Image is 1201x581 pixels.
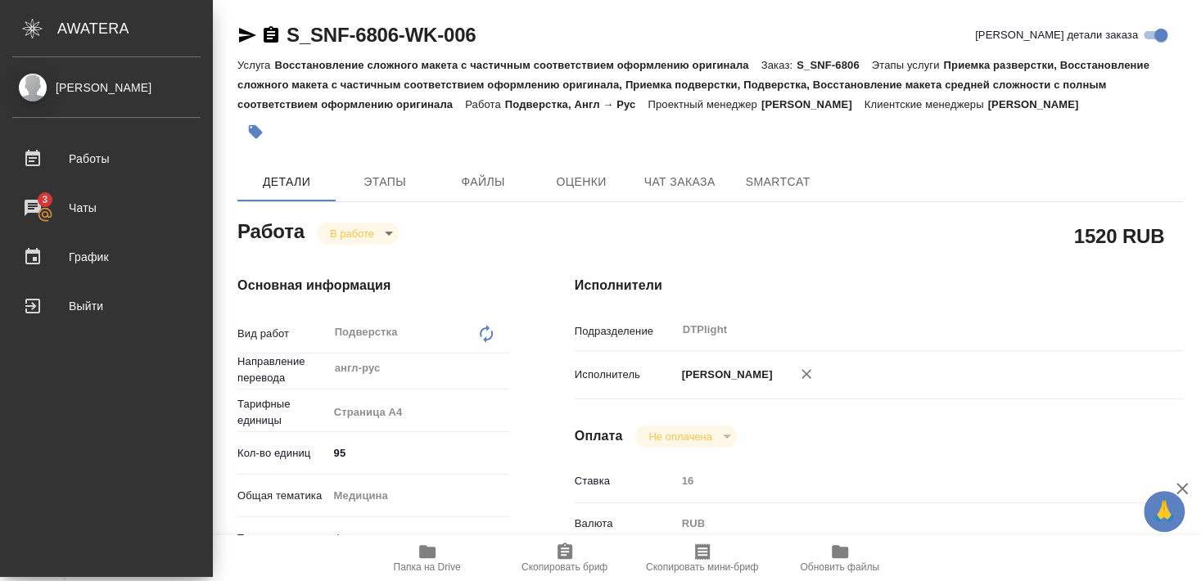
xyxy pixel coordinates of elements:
[12,79,201,97] div: [PERSON_NAME]
[328,399,509,426] div: Страница А4
[237,488,328,504] p: Общая тематика
[542,172,621,192] span: Оценки
[646,561,758,573] span: Скопировать мини-бриф
[287,24,476,46] a: S_SNF-6806-WK-006
[1150,494,1178,529] span: 🙏
[1074,222,1164,250] h2: 1520 RUB
[237,59,274,71] p: Услуга
[237,445,328,462] p: Кол-во единиц
[738,172,817,192] span: SmartCat
[345,172,424,192] span: Этапы
[800,561,879,573] span: Обновить файлы
[975,27,1138,43] span: [PERSON_NAME] детали заказа
[4,187,209,228] a: 3Чаты
[676,469,1132,493] input: Пустое поле
[261,25,281,45] button: Скопировать ссылку
[872,59,944,71] p: Этапы услуги
[496,535,634,581] button: Скопировать бриф
[788,356,824,392] button: Удалить исполнителя
[676,367,773,383] p: [PERSON_NAME]
[328,525,509,552] div: Фармацевтика
[328,441,509,465] input: ✎ Введи что-нибудь
[4,286,209,327] a: Выйти
[237,276,509,295] h4: Основная информация
[640,172,719,192] span: Чат заказа
[12,146,201,171] div: Работы
[57,12,213,45] div: AWATERA
[761,98,865,110] p: [PERSON_NAME]
[797,59,872,71] p: S_SNF-6806
[987,98,1090,110] p: [PERSON_NAME]
[237,215,305,245] h2: Работа
[237,25,257,45] button: Скопировать ссылку для ЯМессенджера
[575,426,623,446] h4: Оплата
[575,276,1183,295] h4: Исполнители
[4,138,209,179] a: Работы
[4,236,209,277] a: График
[12,294,201,318] div: Выйти
[643,430,716,444] button: Не оплачена
[761,59,797,71] p: Заказ:
[676,510,1132,538] div: RUB
[237,530,328,547] p: Тематика
[865,98,988,110] p: Клиентские менеджеры
[12,196,201,220] div: Чаты
[634,535,771,581] button: Скопировать мини-бриф
[237,396,328,429] p: Тарифные единицы
[274,59,761,71] p: Восстановление сложного макета с частичным соответствием оформлению оригинала
[648,98,761,110] p: Проектный менеджер
[237,354,328,386] p: Направление перевода
[237,59,1149,110] p: Приемка разверстки, Восстановление сложного макета с частичным соответствием оформлению оригинала...
[465,98,505,110] p: Работа
[575,323,676,340] p: Подразделение
[32,191,57,208] span: 3
[237,114,273,150] button: Добавить тэг
[325,227,379,241] button: В работе
[247,172,326,192] span: Детали
[394,561,461,573] span: Папка на Drive
[505,98,648,110] p: Подверстка, Англ → Рус
[575,473,676,489] p: Ставка
[328,482,509,510] div: Медицина
[1144,491,1185,532] button: 🙏
[771,535,909,581] button: Обновить файлы
[521,561,607,573] span: Скопировать бриф
[237,326,328,342] p: Вид работ
[635,426,736,448] div: В работе
[12,245,201,269] div: График
[575,516,676,532] p: Валюта
[359,535,496,581] button: Папка на Drive
[317,223,399,245] div: В работе
[444,172,522,192] span: Файлы
[575,367,676,383] p: Исполнитель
